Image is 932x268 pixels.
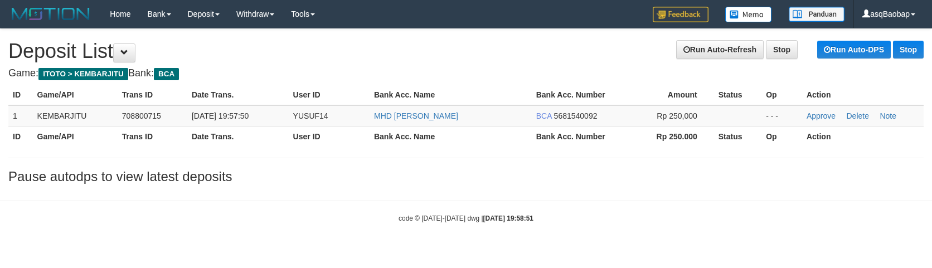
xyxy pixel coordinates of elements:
[633,126,713,147] th: Rp 250.000
[289,126,370,147] th: User ID
[33,85,118,105] th: Game/API
[33,126,118,147] th: Game/API
[802,126,924,147] th: Action
[847,111,869,120] a: Delete
[766,40,798,59] a: Stop
[761,105,802,126] td: - - -
[374,111,458,120] a: MHD [PERSON_NAME]
[370,85,532,105] th: Bank Acc. Name
[676,40,764,59] a: Run Auto-Refresh
[532,126,633,147] th: Bank Acc. Number
[817,41,891,59] a: Run Auto-DPS
[633,85,713,105] th: Amount
[8,105,33,126] td: 1
[8,169,924,184] h3: Pause autodps to view latest deposits
[33,105,118,126] td: KEMBARJITU
[38,68,128,80] span: ITOTO > KEMBARJITU
[532,85,633,105] th: Bank Acc. Number
[187,126,289,147] th: Date Trans.
[8,40,924,62] h1: Deposit List
[187,85,289,105] th: Date Trans.
[807,111,836,120] a: Approve
[289,85,370,105] th: User ID
[118,85,187,105] th: Trans ID
[8,68,924,79] h4: Game: Bank:
[802,85,924,105] th: Action
[8,126,33,147] th: ID
[761,126,802,147] th: Op
[154,68,179,80] span: BCA
[118,126,187,147] th: Trans ID
[536,111,552,120] span: BCA
[880,111,896,120] a: Note
[725,7,772,22] img: Button%20Memo.svg
[789,7,844,22] img: panduan.png
[893,41,924,59] a: Stop
[554,111,598,120] span: 5681540092
[8,85,33,105] th: ID
[714,85,761,105] th: Status
[370,126,532,147] th: Bank Acc. Name
[399,215,533,222] small: code © [DATE]-[DATE] dwg |
[192,111,249,120] span: [DATE] 19:57:50
[293,111,328,120] span: YUSUF14
[653,7,708,22] img: Feedback.jpg
[483,215,533,222] strong: [DATE] 19:58:51
[761,85,802,105] th: Op
[8,6,93,22] img: MOTION_logo.png
[657,111,697,120] span: Rp 250,000
[122,111,161,120] span: 708800715
[714,126,761,147] th: Status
